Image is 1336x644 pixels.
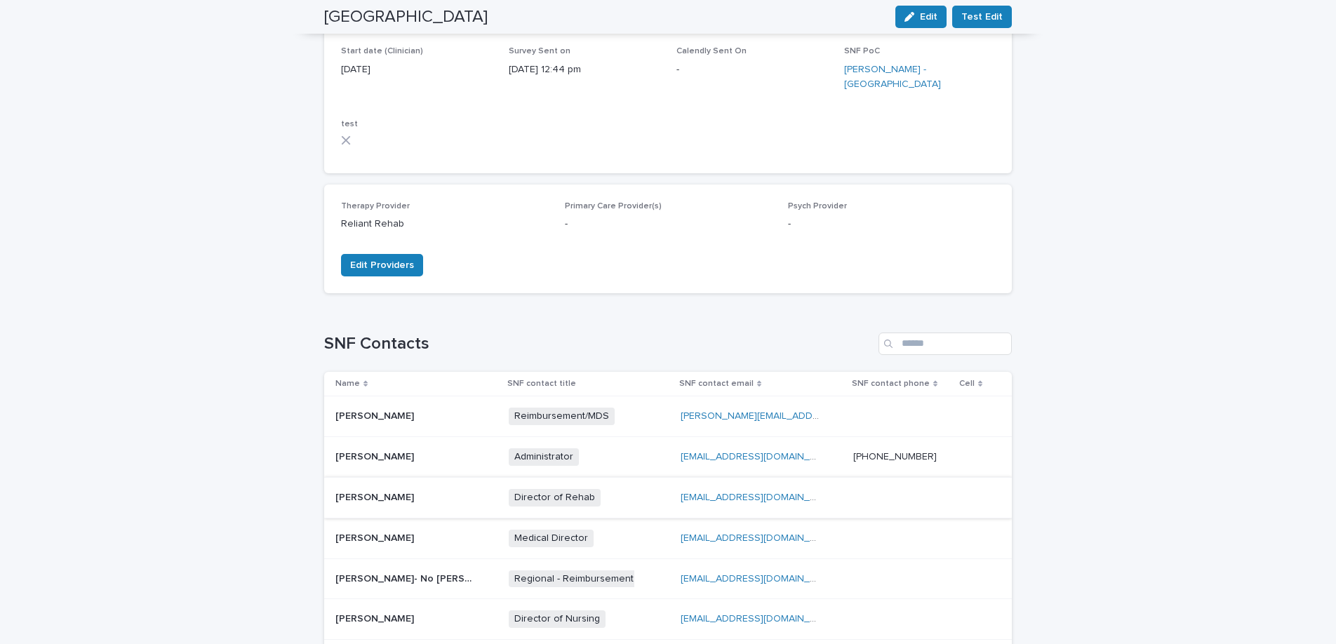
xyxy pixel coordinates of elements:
[341,254,423,276] button: Edit Providers
[679,376,754,391] p: SNF contact email
[341,120,358,128] span: test
[335,570,479,585] p: [PERSON_NAME]- No [PERSON_NAME] [PERSON_NAME]
[324,396,1012,437] tr: [PERSON_NAME][PERSON_NAME] Reimbursement/MDS[PERSON_NAME][EMAIL_ADDRESS][PERSON_NAME][DOMAIN_NAME]
[959,376,975,391] p: Cell
[324,477,1012,518] tr: [PERSON_NAME][PERSON_NAME] Director of Rehab[EMAIL_ADDRESS][DOMAIN_NAME]
[509,47,570,55] span: Survey Sent on
[852,376,930,391] p: SNF contact phone
[961,10,1003,24] span: Test Edit
[844,47,880,55] span: SNF PoC
[509,408,615,425] span: Reimbursement/MDS
[335,489,417,504] p: [PERSON_NAME]
[681,492,839,502] a: [EMAIL_ADDRESS][DOMAIN_NAME]
[509,610,606,628] span: Director of Nursing
[341,202,410,210] span: Therapy Provider
[335,610,417,625] p: [PERSON_NAME]
[350,258,414,272] span: Edit Providers
[681,533,839,543] a: [EMAIL_ADDRESS][DOMAIN_NAME]
[895,6,947,28] button: Edit
[681,452,839,462] a: [EMAIL_ADDRESS][DOMAIN_NAME]
[676,62,827,77] p: -
[335,448,417,463] p: [PERSON_NAME]
[341,62,492,77] p: [DATE]
[324,599,1012,640] tr: [PERSON_NAME][PERSON_NAME] Director of Nursing[EMAIL_ADDRESS][DOMAIN_NAME]
[507,376,576,391] p: SNF contact title
[324,334,873,354] h1: SNF Contacts
[565,217,772,232] p: -
[681,614,839,624] a: [EMAIL_ADDRESS][DOMAIN_NAME]
[853,452,937,462] a: [PHONE_NUMBER]
[565,202,662,210] span: Primary Care Provider(s)
[335,376,360,391] p: Name
[509,62,660,77] p: [DATE] 12:44 pm
[509,489,601,507] span: Director of Rehab
[509,570,639,588] span: Regional - Reimbursement
[335,530,417,544] p: [PERSON_NAME]
[324,437,1012,478] tr: [PERSON_NAME][PERSON_NAME] Administrator[EMAIL_ADDRESS][DOMAIN_NAME] [PHONE_NUMBER]
[324,518,1012,558] tr: [PERSON_NAME][PERSON_NAME] Medical Director[EMAIL_ADDRESS][DOMAIN_NAME]
[676,47,747,55] span: Calendly Sent On
[844,62,995,92] a: [PERSON_NAME] - [GEOGRAPHIC_DATA]
[879,333,1012,355] input: Search
[681,411,992,421] a: [PERSON_NAME][EMAIL_ADDRESS][PERSON_NAME][DOMAIN_NAME]
[952,6,1012,28] button: Test Edit
[788,202,847,210] span: Psych Provider
[341,217,548,232] p: Reliant Rehab
[335,408,417,422] p: [PERSON_NAME]
[324,7,488,27] h2: [GEOGRAPHIC_DATA]
[681,574,839,584] a: [EMAIL_ADDRESS][DOMAIN_NAME]
[509,530,594,547] span: Medical Director
[920,12,937,22] span: Edit
[324,558,1012,599] tr: [PERSON_NAME]- No [PERSON_NAME] [PERSON_NAME][PERSON_NAME]- No [PERSON_NAME] [PERSON_NAME] Region...
[788,217,995,232] p: -
[341,47,423,55] span: Start date (Clinician)
[509,448,579,466] span: Administrator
